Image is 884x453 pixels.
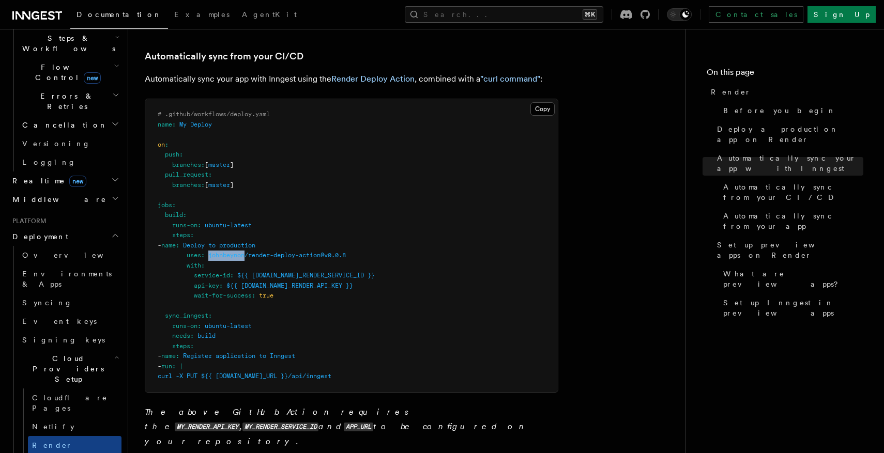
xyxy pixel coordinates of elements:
[18,353,114,384] span: Cloud Providers Setup
[165,211,183,218] span: build
[197,322,201,330] span: :
[190,342,194,350] span: :
[194,282,219,289] span: api-key
[165,141,169,148] span: :
[713,120,863,149] a: Deploy a production app on Render
[713,149,863,178] a: Automatically sync your app with Inngest
[194,292,252,299] span: wait-for-success
[183,352,295,360] span: Register application to Inngest
[719,101,863,120] a: Before you begin
[172,121,176,128] span: :
[8,10,121,171] div: Inngest Functions
[259,292,273,299] span: true
[158,121,172,128] span: name
[28,388,121,417] a: Cloudflare Pages
[8,217,47,225] span: Platform
[158,242,161,249] span: -
[208,252,346,259] span: johnbeynon/render-deploy-action@v0.0.8
[18,312,121,331] a: Event keys
[717,124,863,145] span: Deploy a production app on Render
[187,262,201,269] span: with
[713,236,863,264] a: Set up preview apps on Render
[165,171,208,178] span: pull_request
[172,231,190,239] span: steps
[172,332,190,339] span: needs
[175,423,240,431] code: MY_RENDER_API_KEY
[172,181,201,189] span: branches
[236,3,303,28] a: AgentKit
[161,363,172,370] span: run
[709,6,803,23] a: Contact sales
[208,171,212,178] span: :
[183,211,187,218] span: :
[18,331,121,349] a: Signing keys
[18,58,121,87] button: Flow Controlnew
[707,83,863,101] a: Render
[205,222,252,229] span: ubuntu-latest
[172,322,197,330] span: runs-on
[18,264,121,293] a: Environments & Apps
[32,423,74,431] span: Netlify
[230,181,234,189] span: ]
[22,139,90,148] span: Versioning
[719,293,863,322] a: Set up Inngest in preview apps
[719,178,863,207] a: Automatically sync from your CI/CD
[22,158,76,166] span: Logging
[807,6,876,23] a: Sign Up
[172,201,176,209] span: :
[174,10,230,19] span: Examples
[8,171,121,190] button: Realtimenew
[208,181,230,189] span: master
[667,8,692,21] button: Toggle dark mode
[18,29,121,58] button: Steps & Workflows
[226,282,353,289] span: ${{ [DOMAIN_NAME]_RENDER_API_KEY }}
[8,194,106,205] span: Middleware
[201,181,205,189] span: :
[22,317,97,325] span: Event keys
[32,394,108,412] span: Cloudflare Pages
[201,161,205,168] span: :
[18,153,121,171] a: Logging
[237,272,375,279] span: ${{ [DOMAIN_NAME]_RENDER_SERVICE_ID }}
[707,66,863,83] h4: On this page
[172,222,197,229] span: runs-on
[18,349,121,388] button: Cloud Providers Setup
[18,87,121,116] button: Errors & Retries
[158,352,161,360] span: -
[18,62,114,83] span: Flow Control
[197,222,201,229] span: :
[205,161,208,168] span: [
[208,161,230,168] span: master
[18,120,108,130] span: Cancellation
[187,252,201,259] span: uses
[165,312,208,319] span: sync_inngest
[176,352,179,360] span: :
[723,105,836,116] span: Before you begin
[717,240,863,260] span: Set up preview apps on Render
[145,72,558,86] p: Automatically sync your app with Inngest using the , combined with a :
[344,423,373,431] code: APP_URL
[158,372,331,380] span: curl -X PUT ${{ [DOMAIN_NAME]_URL }}/api/inngest
[194,272,230,279] span: service-id
[8,231,68,242] span: Deployment
[172,342,190,350] span: steps
[158,111,270,118] span: # .github/workflows/deploy.yaml
[719,264,863,293] a: What are preview apps?
[28,417,121,436] a: Netlify
[242,10,297,19] span: AgentKit
[179,121,212,128] span: My Deploy
[208,312,212,319] span: :
[8,227,121,246] button: Deployment
[32,441,72,449] span: Render
[161,352,176,360] span: name
[22,336,105,344] span: Signing keys
[179,363,183,370] span: |
[197,332,216,339] span: build
[22,251,129,259] span: Overview
[168,3,236,28] a: Examples
[172,363,176,370] span: :
[583,9,597,20] kbd: ⌘K
[480,74,540,84] a: "curl command"
[201,252,205,259] span: :
[8,176,86,186] span: Realtime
